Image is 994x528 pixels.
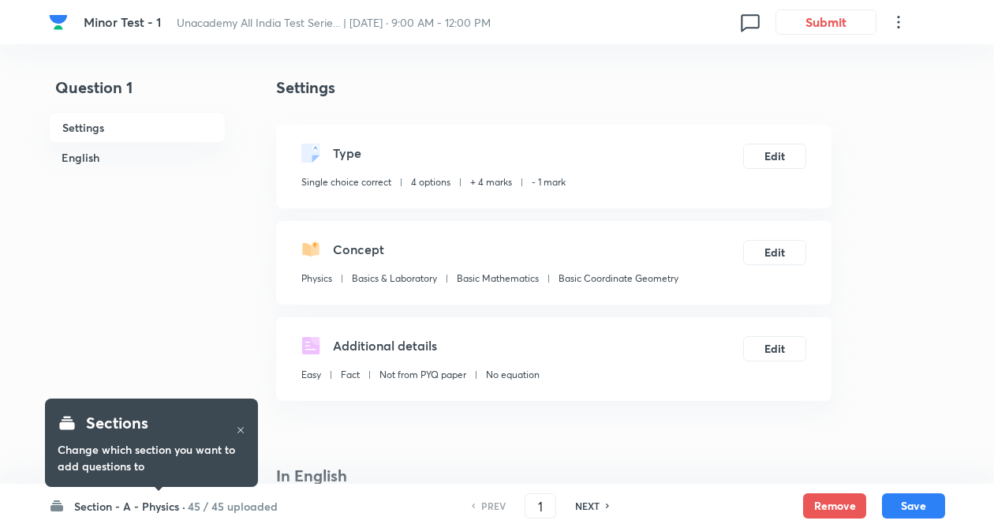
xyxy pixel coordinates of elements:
button: Submit [775,9,876,35]
img: questionType.svg [301,144,320,163]
p: Basic Coordinate Geometry [559,271,678,286]
span: Minor Test - 1 [84,13,161,30]
p: + 4 marks [470,175,512,189]
h6: Section - A - Physics · [74,498,185,515]
p: Basic Mathematics [457,271,539,286]
h6: English [49,143,226,172]
p: Easy [301,368,321,382]
h4: Question 1 [49,76,226,112]
p: Physics [301,271,332,286]
h5: Concept [333,240,384,259]
img: questionConcept.svg [301,240,320,259]
img: questionDetails.svg [301,336,320,355]
button: Edit [743,144,806,169]
h6: NEXT [575,499,600,513]
button: Edit [743,240,806,265]
a: Company Logo [49,13,71,32]
h6: Change which section you want to add questions to [58,441,245,474]
h4: In English [276,464,831,488]
h6: Settings [49,112,226,143]
p: 4 options [411,175,450,189]
h5: Type [333,144,361,163]
h4: Sections [86,411,148,435]
p: Fact [341,368,360,382]
p: Not from PYQ paper [379,368,466,382]
p: Basics & Laboratory [352,271,437,286]
p: Single choice correct [301,175,391,189]
img: Company Logo [49,13,68,32]
h5: Additional details [333,336,437,355]
p: No equation [486,368,540,382]
p: - 1 mark [532,175,566,189]
button: Remove [803,493,866,519]
h6: PREV [481,499,506,513]
h6: 45 / 45 uploaded [188,498,278,515]
button: Edit [743,336,806,361]
button: Save [882,493,945,519]
h4: Settings [276,76,831,99]
span: Unacademy All India Test Serie... | [DATE] · 9:00 AM - 12:00 PM [177,15,491,30]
